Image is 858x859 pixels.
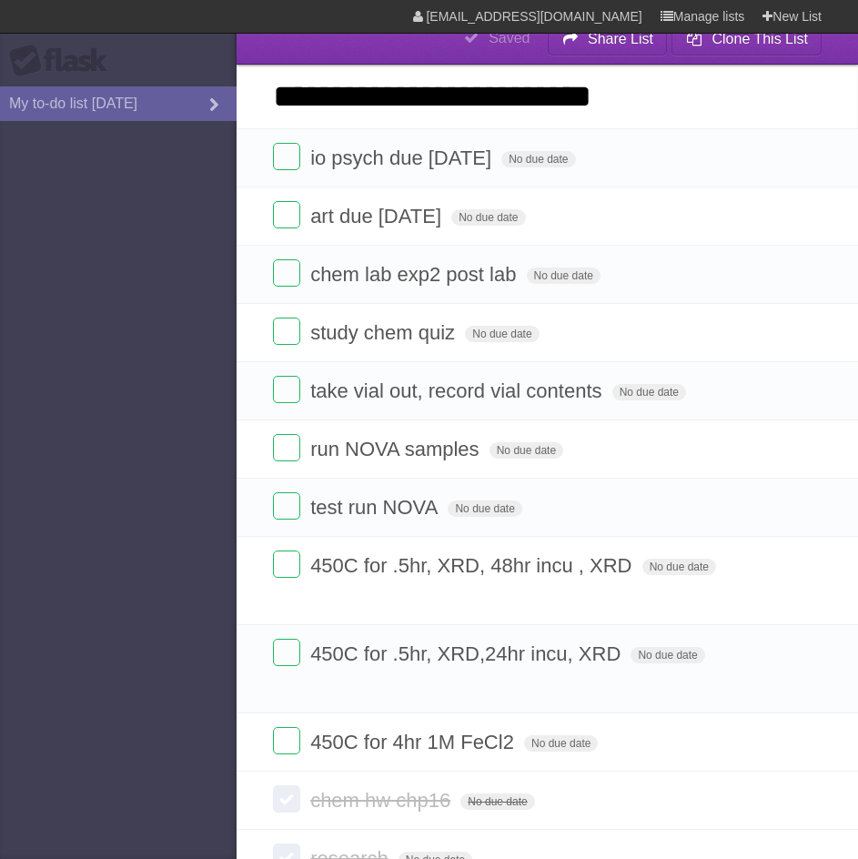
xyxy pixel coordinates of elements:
span: No due date [465,326,539,342]
span: 450C for 4hr 1M FeCl2 [310,731,519,753]
span: chem lab exp2 post lab [310,263,520,286]
label: Done [273,318,300,345]
button: Clone This List [671,23,822,56]
label: Done [273,434,300,461]
label: Done [273,492,300,520]
span: No due date [527,268,601,284]
label: Done [273,727,300,754]
span: take vial out, record vial contents [310,379,606,402]
span: art due [DATE] [310,205,446,227]
b: Saved [489,30,530,45]
span: 450C for .5hr, XRD,24hr incu, XRD [310,642,625,665]
span: No due date [631,647,704,663]
label: Done [273,639,300,666]
label: Done [273,201,300,228]
label: Done [273,785,300,813]
b: Clone This List [712,31,808,46]
span: No due date [612,384,686,400]
span: run NOVA samples [310,438,483,460]
span: No due date [448,500,521,517]
span: test run NOVA [310,496,442,519]
div: Flask [9,45,118,77]
span: No due date [490,442,563,459]
span: 450C for .5hr, XRD, 48hr incu , XRD [310,554,636,577]
label: Done [273,143,300,170]
label: Done [273,376,300,403]
label: Done [273,551,300,578]
b: Share List [588,31,653,46]
span: No due date [451,209,525,226]
label: Done [273,259,300,287]
span: No due date [524,735,598,752]
span: No due date [460,793,534,810]
span: io psych due [DATE] [310,147,496,169]
span: chem hw chp16 [310,789,455,812]
span: No due date [642,559,716,575]
span: study chem quiz [310,321,459,344]
button: Share List [548,23,668,56]
span: No due date [501,151,575,167]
